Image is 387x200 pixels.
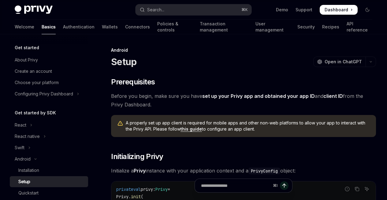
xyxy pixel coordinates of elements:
[297,20,315,34] a: Security
[111,166,376,175] span: Initialize a instance with your application context and a object:
[157,20,192,34] a: Policies & controls
[136,4,251,15] button: Open search
[10,187,88,198] a: Quickstart
[125,20,150,34] a: Connectors
[134,168,146,174] strong: Privy
[15,44,39,51] h5: Get started
[15,6,53,14] img: dark logo
[200,20,248,34] a: Transaction management
[63,20,95,34] a: Authentication
[15,121,26,129] div: React
[15,155,31,163] div: Android
[10,165,88,176] a: Installation
[15,144,24,151] div: Swift
[10,54,88,65] a: About Privy
[10,77,88,88] a: Choose your platform
[202,93,315,99] a: set up your Privy app and obtained your app ID
[102,20,118,34] a: Wallets
[10,120,88,131] button: Toggle React section
[10,154,88,165] button: Toggle Android section
[10,88,88,99] button: Toggle Configuring Privy Dashboard section
[241,7,248,12] span: ⌘ K
[320,5,358,15] a: Dashboard
[347,20,372,34] a: API reference
[111,92,376,109] span: Before you begin, make sure you have and from the Privy Dashboard.
[111,56,136,67] h1: Setup
[15,79,59,86] div: Choose your platform
[111,152,163,161] span: Initializing Privy
[111,47,376,53] div: Android
[18,178,30,185] div: Setup
[111,77,155,87] span: Prerequisites
[15,109,56,117] h5: Get started by SDK
[10,131,88,142] button: Toggle React native section
[325,59,362,65] span: Open in ChatGPT
[322,20,339,34] a: Recipes
[15,68,52,75] div: Create an account
[147,6,164,13] div: Search...
[325,7,348,13] span: Dashboard
[255,20,290,34] a: User management
[18,167,39,174] div: Installation
[276,7,288,13] a: Demo
[363,5,372,15] button: Toggle dark mode
[18,189,39,197] div: Quickstart
[10,142,88,153] button: Toggle Swift section
[248,168,280,174] code: PrivyConfig
[10,66,88,77] a: Create an account
[117,120,123,127] svg: Warning
[296,7,312,13] a: Support
[15,133,40,140] div: React native
[15,90,73,98] div: Configuring Privy Dashboard
[15,20,34,34] a: Welcome
[280,181,288,190] button: Send message
[42,20,56,34] a: Basics
[323,93,343,99] a: client ID
[10,176,88,187] a: Setup
[126,120,370,132] span: A properly set up app client is required for mobile apps and other non-web platforms to allow you...
[313,57,366,67] button: Open in ChatGPT
[180,126,202,132] a: this guide
[201,179,270,192] input: Ask a question...
[15,56,38,64] div: About Privy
